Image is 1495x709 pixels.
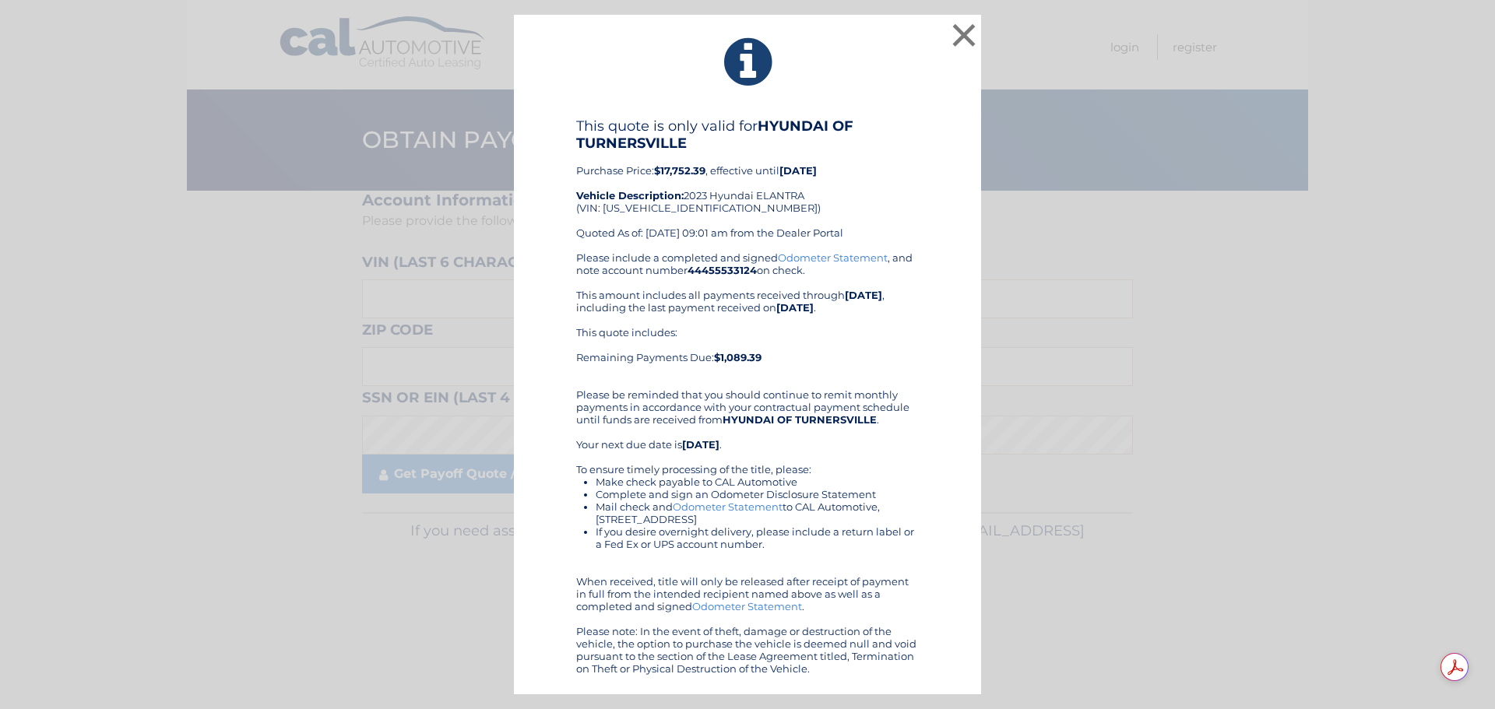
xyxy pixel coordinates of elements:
b: $1,089.39 [714,351,762,363]
b: $17,752.39 [654,164,705,177]
b: HYUNDAI OF TURNERSVILLE [576,118,853,152]
a: Odometer Statement [692,600,802,612]
button: × [948,19,980,51]
b: [DATE] [779,164,817,177]
div: This quote includes: Remaining Payments Due: [576,326,919,376]
h4: This quote is only valid for [576,118,919,152]
li: If you desire overnight delivery, please include a return label or a Fed Ex or UPS account number. [596,525,919,550]
b: [DATE] [776,301,814,314]
b: [DATE] [845,289,882,301]
b: 44455533124 [688,264,757,276]
a: Odometer Statement [778,251,888,264]
strong: Vehicle Description: [576,189,684,202]
div: Purchase Price: , effective until 2023 Hyundai ELANTRA (VIN: [US_VEHICLE_IDENTIFICATION_NUMBER]) ... [576,118,919,251]
li: Complete and sign an Odometer Disclosure Statement [596,488,919,500]
li: Make check payable to CAL Automotive [596,476,919,488]
li: Mail check and to CAL Automotive, [STREET_ADDRESS] [596,500,919,525]
a: Odometer Statement [673,500,783,513]
div: Please include a completed and signed , and note account number on check. This amount includes al... [576,251,919,675]
b: HYUNDAI OF TURNERSVILLE [723,413,877,426]
b: [DATE] [682,438,719,451]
